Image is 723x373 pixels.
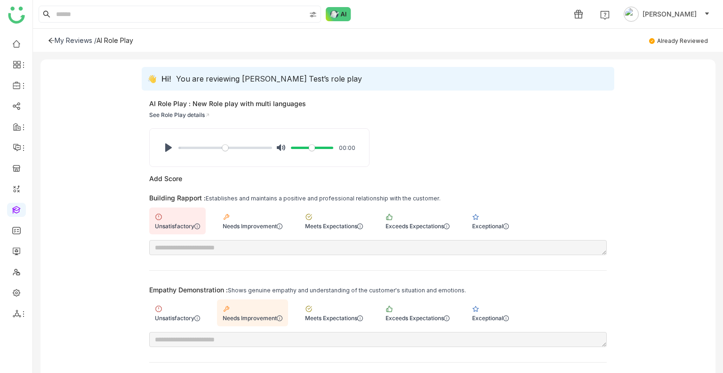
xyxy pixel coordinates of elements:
span: Already Reviewed [649,37,708,44]
img: help.svg [600,10,610,20]
input: Seek [178,143,272,152]
img: ask-buddy-normal.svg [326,7,351,21]
span: Hi! [161,74,171,83]
span: You are reviewing [PERSON_NAME] Test’s role play [176,74,362,83]
div: Empathy Demonstration : [149,286,228,294]
div: Duration [337,142,358,153]
div: AI Role Play [96,36,133,44]
img: search-type.svg [309,11,317,18]
input: Volume [291,143,333,152]
button: Play [161,140,176,155]
div: My Reviews / [55,36,96,44]
img: logo [8,7,25,24]
div: See Role Play details [149,109,306,121]
div: Building Rapport : [149,194,206,202]
div: Shows genuine empathy and understanding of the customer's situation and emotions. [228,287,466,294]
div: Add Score [149,174,182,182]
div: AI Role Play : New Role play with multi languages [149,98,306,109]
span: 👋 [147,74,157,83]
span: [PERSON_NAME] [643,9,697,19]
img: avatar [624,7,639,22]
div: Establishes and maintains a positive and professional relationship with the customer. [206,195,441,202]
button: [PERSON_NAME] [622,7,712,22]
